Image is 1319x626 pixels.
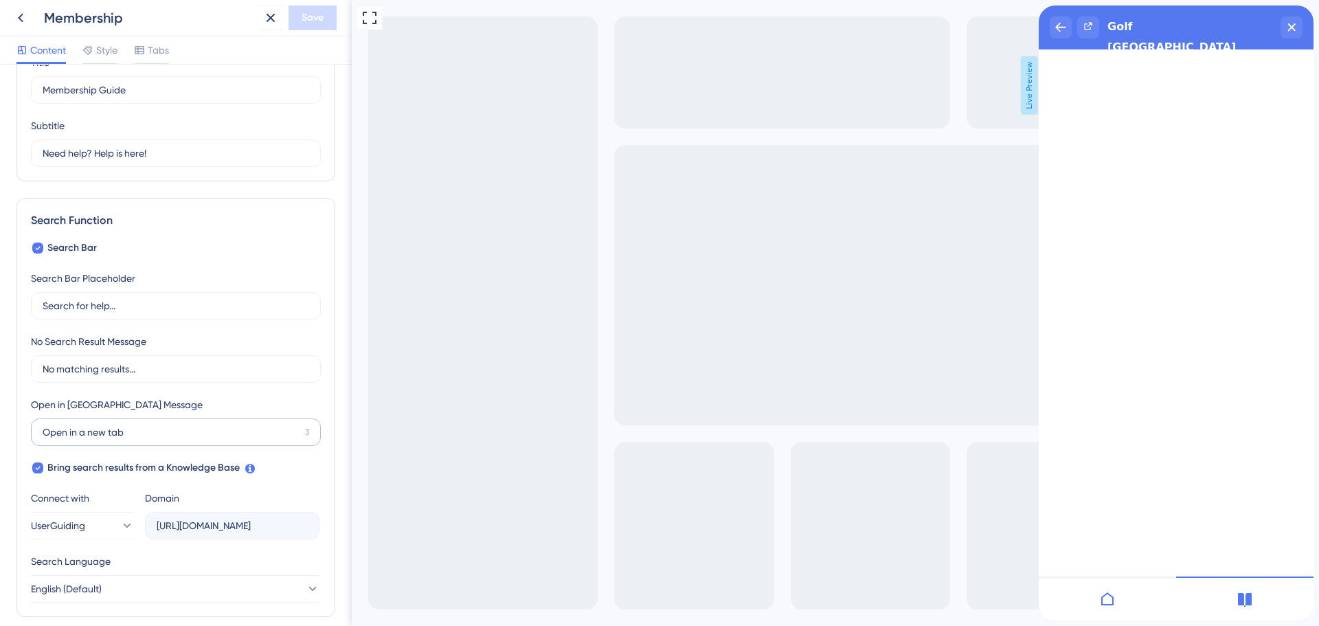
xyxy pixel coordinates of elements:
[43,146,309,161] input: Description
[6,3,104,20] span: Membership Guide
[113,7,118,18] div: 3
[31,512,134,539] button: UserGuiding
[302,10,324,26] span: Save
[31,490,134,506] div: Connect with
[31,553,111,570] span: Search Language
[30,42,66,58] span: Content
[43,425,300,440] input: 3
[11,11,33,33] div: back to header
[44,8,253,27] div: Membership
[242,11,264,33] div: close resource center
[289,5,337,30] button: Save
[43,298,309,313] input: Search for help...
[669,56,686,115] span: Live Preview
[43,361,309,377] input: No matching results...
[31,118,65,134] div: Subtitle
[305,427,309,438] div: 3
[31,575,319,603] button: English (Default)
[148,42,169,58] span: Tabs
[31,333,146,350] div: No Search Result Message
[43,82,309,98] input: Title
[31,212,321,229] div: Search Function
[47,240,97,256] span: Search Bar
[96,42,117,58] span: Style
[69,11,206,93] span: Golf [GEOGRAPHIC_DATA] Connect Knowledge Base
[145,490,179,506] div: Domain
[31,581,102,597] span: English (Default)
[157,518,308,533] input: company.help.userguiding.com
[31,517,85,534] span: UserGuiding
[47,460,240,476] span: Bring search results from a Knowledge Base
[31,396,203,413] div: Open in [GEOGRAPHIC_DATA] Message
[31,270,135,287] div: Search Bar Placeholder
